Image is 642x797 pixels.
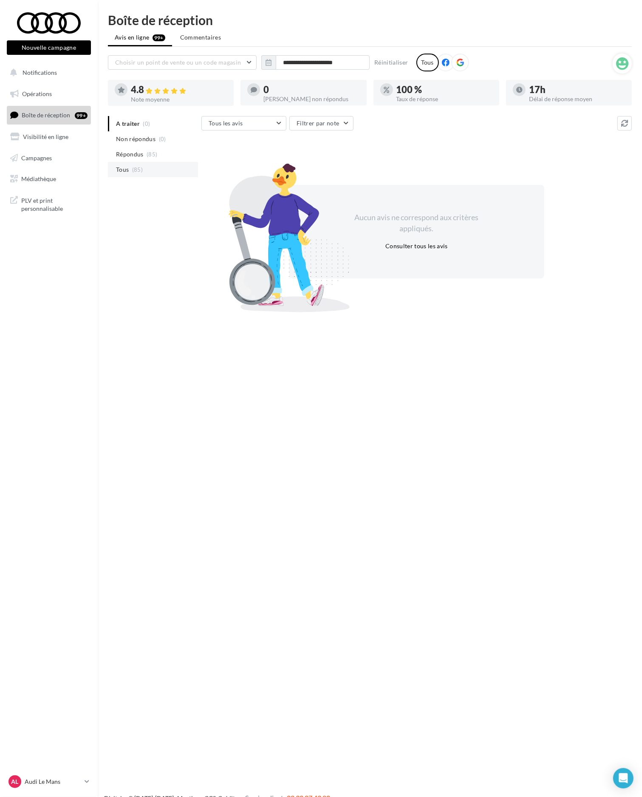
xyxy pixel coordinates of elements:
span: (85) [147,151,157,158]
div: 4.8 [131,85,227,95]
span: Campagnes [21,154,52,161]
span: Commentaires [180,33,221,42]
span: Choisir un point de vente ou un code magasin [115,59,241,66]
button: Filtrer par note [289,116,354,130]
span: AL [11,777,19,786]
a: Médiathèque [5,170,93,188]
div: Note moyenne [131,96,227,102]
a: Opérations [5,85,93,103]
div: 17h [529,85,625,94]
span: Visibilité en ligne [23,133,68,140]
div: 99+ [75,112,88,119]
a: AL Audi Le Mans [7,774,91,790]
p: Audi Le Mans [25,777,81,786]
div: Open Intercom Messenger [613,768,634,788]
span: Répondus [116,150,144,159]
span: Boîte de réception [22,111,70,119]
div: Boîte de réception [108,14,632,26]
div: [PERSON_NAME] non répondus [263,96,359,102]
button: Réinitialiser [371,57,412,68]
span: PLV et print personnalisable [21,195,88,213]
div: Tous [416,54,439,71]
span: Tous les avis [209,119,243,127]
span: Opérations [22,90,52,97]
button: Choisir un point de vente ou un code magasin [108,55,257,70]
a: PLV et print personnalisable [5,191,93,216]
a: Visibilité en ligne [5,128,93,146]
span: Non répondus [116,135,156,143]
span: (85) [132,166,143,173]
a: Campagnes [5,149,93,167]
span: Médiathèque [21,175,56,182]
div: Taux de réponse [396,96,492,102]
div: 0 [263,85,359,94]
span: Notifications [23,69,57,76]
a: Boîte de réception99+ [5,106,93,124]
button: Consulter tous les avis [382,241,451,251]
button: Notifications [5,64,89,82]
span: Tous [116,165,129,174]
div: Aucun avis ne correspond aux critères appliqués. [344,212,490,234]
button: Nouvelle campagne [7,40,91,55]
button: Tous les avis [201,116,286,130]
span: (0) [159,136,166,142]
div: Délai de réponse moyen [529,96,625,102]
div: 100 % [396,85,492,94]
